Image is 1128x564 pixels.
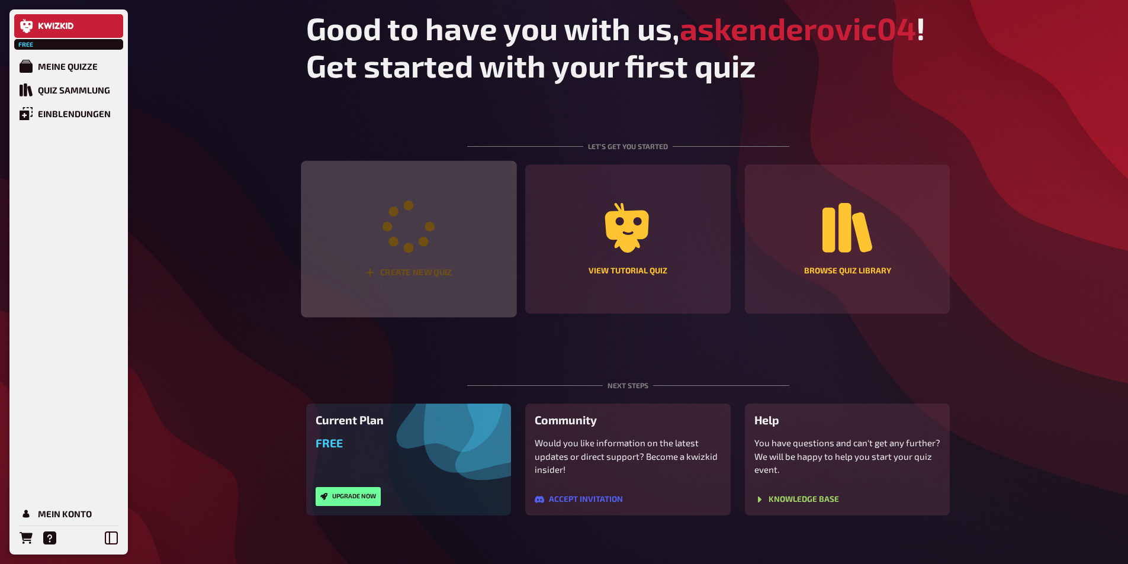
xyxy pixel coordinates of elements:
[38,85,110,95] div: Quiz Sammlung
[38,508,92,519] div: Mein Konto
[14,502,123,526] a: Mein Konto
[14,54,123,78] a: Meine Quizze
[535,495,623,504] a: Accept invitation
[365,268,452,278] div: Create new quiz
[14,78,123,102] a: Quiz Sammlung
[306,9,950,84] h1: Good to have you with us, ! Get started with your first quiz
[525,165,731,314] a: View tutorial quiz
[316,436,343,450] span: Free
[589,267,667,275] div: View tutorial quiz
[754,436,941,476] p: You have questions and can't get any further? We will be happy to help you start your quiz event.
[535,413,721,427] h3: Community
[754,495,839,504] a: Knowledge Base
[535,436,721,476] p: Would you like information on the latest updates or direct support? Become a kwizkid insider!
[14,102,123,125] a: Einblendungen
[680,9,916,47] span: askenderovic04
[467,112,789,165] div: Let's get you started
[467,352,789,404] div: Next steps
[316,413,502,427] h3: Current Plan
[754,413,941,427] h3: Help
[316,487,381,506] button: Upgrade now
[804,267,891,275] div: Browse Quiz Library
[14,526,38,550] a: Bestellungen
[38,526,62,550] a: Hilfe
[38,108,111,119] div: Einblendungen
[745,165,950,314] a: Browse Quiz Library
[301,161,516,318] button: Create new quiz
[38,61,98,72] div: Meine Quizze
[15,41,37,48] span: Free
